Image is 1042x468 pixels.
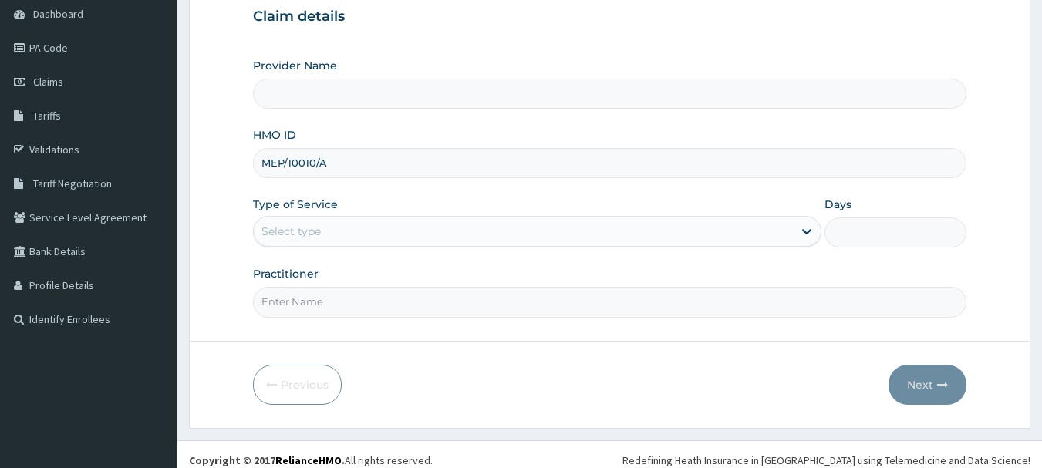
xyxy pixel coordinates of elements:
[253,58,337,73] label: Provider Name
[253,8,967,25] h3: Claim details
[189,453,345,467] strong: Copyright © 2017 .
[33,109,61,123] span: Tariffs
[253,287,967,317] input: Enter Name
[261,224,321,239] div: Select type
[33,177,112,190] span: Tariff Negotiation
[33,7,83,21] span: Dashboard
[824,197,851,212] label: Days
[253,148,967,178] input: Enter HMO ID
[622,453,1030,468] div: Redefining Heath Insurance in [GEOGRAPHIC_DATA] using Telemedicine and Data Science!
[253,365,342,405] button: Previous
[275,453,342,467] a: RelianceHMO
[253,127,296,143] label: HMO ID
[889,365,966,405] button: Next
[253,266,319,281] label: Practitioner
[253,197,338,212] label: Type of Service
[33,75,63,89] span: Claims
